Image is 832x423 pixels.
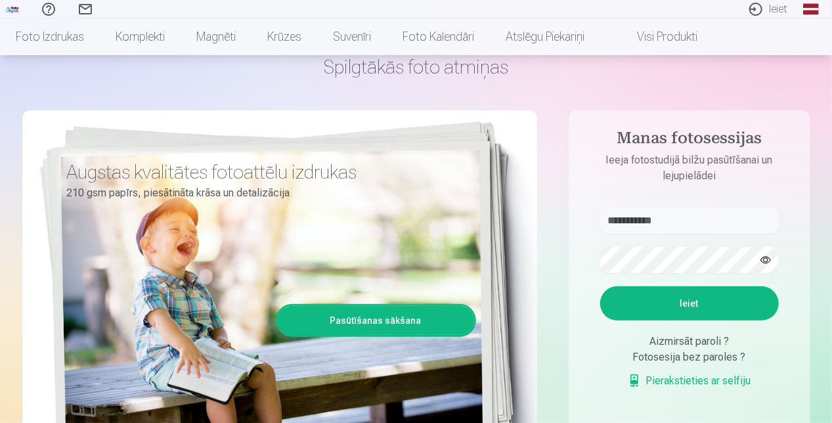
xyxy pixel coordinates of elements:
p: 210 gsm papīrs, piesātināta krāsa un detalizācija [67,184,466,202]
a: Pierakstieties ar selfiju [628,373,751,389]
a: Atslēgu piekariņi [490,18,600,55]
a: Visi produkti [600,18,713,55]
h3: Augstas kvalitātes fotoattēlu izdrukas [67,160,466,184]
img: /fa1 [5,5,20,13]
div: Fotosesija bez paroles ? [600,349,779,365]
a: Foto kalendāri [387,18,490,55]
a: Komplekti [100,18,181,55]
p: Ieeja fotostudijā bilžu pasūtīšanai un lejupielādei [587,152,792,184]
button: Ieiet [600,286,779,321]
a: Pasūtīšanas sākšana [278,306,474,335]
a: Krūzes [252,18,317,55]
h1: Spilgtākās foto atmiņas [22,55,810,79]
a: Suvenīri [317,18,387,55]
a: Magnēti [181,18,252,55]
h4: Manas fotosessijas [587,129,792,152]
div: Aizmirsāt paroli ? [600,334,779,349]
